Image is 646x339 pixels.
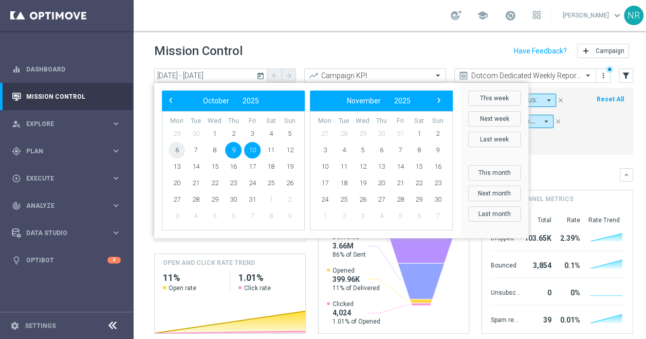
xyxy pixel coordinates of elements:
i: equalizer [12,65,21,74]
span: Execute [26,175,111,182]
h2: 11% [163,272,222,284]
span: 23 [430,175,446,191]
span: Open rate [169,284,196,292]
span: 6 [373,142,390,158]
span: 22 [411,175,427,191]
span: › [432,94,446,107]
div: Bounced [490,256,520,273]
span: 11 [336,158,352,175]
button: Mission Control [11,93,121,101]
div: Optibot [12,246,121,274]
button: 2025 [236,94,266,108]
th: weekday [428,117,447,126]
span: 15 [411,158,427,175]
button: Next week [468,111,521,127]
div: 39 [524,311,551,327]
div: Rate Trend [588,216,624,224]
i: keyboard_arrow_down [623,171,630,179]
span: Opened [333,266,380,275]
span: 2 [225,126,242,142]
span: 11 [263,142,279,158]
i: more_vert [599,72,607,80]
span: ‹ [164,94,177,107]
span: 8 [206,142,223,158]
span: 2 [282,191,298,208]
th: weekday [391,117,410,126]
span: 30 [188,126,204,142]
i: today [256,71,266,80]
button: 2025 [387,94,417,108]
span: 19 [354,175,371,191]
span: 28 [392,191,409,208]
div: Spam reported [490,311,520,327]
th: weekday [410,117,429,126]
span: 2 [430,126,446,142]
span: 9 [282,208,298,224]
div: Unsubscribed [490,283,520,300]
div: 0.01% [555,311,580,327]
span: keyboard_arrow_down [612,10,623,21]
span: 8 [263,208,279,224]
span: 3 [244,126,261,142]
div: Data Studio [12,228,111,238]
div: Execute [12,174,111,183]
span: 9 [430,142,446,158]
button: Last month [468,206,521,222]
div: 103.65K [524,229,551,245]
th: weekday [243,117,262,126]
span: 399.96K [333,275,380,284]
div: NR [624,6,643,25]
span: 21 [188,175,204,191]
span: 1 [263,191,279,208]
a: Mission Control [26,83,121,110]
div: 3 [107,257,121,263]
span: Campaign [596,47,624,55]
a: Optibot [26,246,107,274]
a: [PERSON_NAME]keyboard_arrow_down [562,8,624,23]
button: arrow_forward [282,68,296,83]
span: 29 [206,191,223,208]
i: gps_fixed [12,147,21,156]
i: keyboard_arrow_right [111,201,121,210]
th: weekday [224,117,243,126]
div: 0.1% [555,256,580,273]
th: weekday [316,117,335,126]
span: 86% of Sent [333,251,366,259]
span: 3 [317,142,333,158]
span: 9 [225,142,242,158]
span: school [477,10,488,21]
span: Analyze [26,203,111,209]
span: 14 [392,158,409,175]
span: 18 [336,175,352,191]
th: weekday [372,117,391,126]
div: person_search Explore keyboard_arrow_right [11,120,121,128]
i: filter_alt [621,71,631,80]
span: 31 [244,191,261,208]
span: October [203,97,229,105]
span: 3 [354,208,371,224]
button: lightbulb Optibot 3 [11,256,121,264]
a: Dashboard [26,56,121,83]
i: keyboard_arrow_right [111,228,121,238]
bs-datepicker-navigation-view: ​ ​ ​ [312,94,445,108]
span: Data Studio [26,230,111,236]
i: settings [10,321,20,330]
span: 4 [263,126,279,142]
span: 25 [263,175,279,191]
span: 2 [336,208,352,224]
span: Clicked [333,300,380,308]
div: gps_fixed Plan keyboard_arrow_right [11,147,121,155]
span: 5 [392,208,409,224]
span: 1 [411,126,427,142]
span: 7 [430,208,446,224]
span: 4 [336,142,352,158]
h1: Mission Control [154,44,243,59]
span: 31 [392,126,409,142]
button: Data Studio keyboard_arrow_right [11,229,121,237]
div: 3,854 [524,256,551,273]
span: 11% of Delivered [333,284,380,292]
span: 30 [373,126,390,142]
span: 5 [354,142,371,158]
